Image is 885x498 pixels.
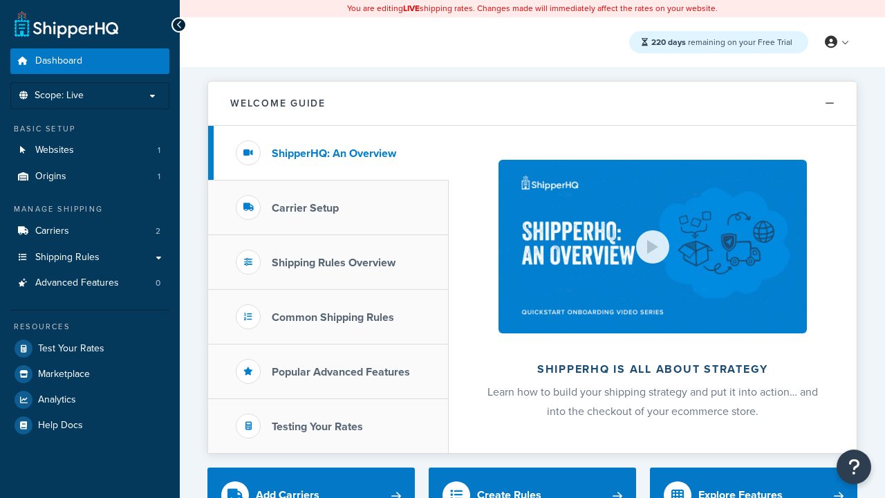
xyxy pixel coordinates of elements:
[651,36,792,48] span: remaining on your Free Trial
[208,82,857,126] button: Welcome Guide
[403,2,420,15] b: LIVE
[10,138,169,163] a: Websites1
[35,277,119,289] span: Advanced Features
[10,321,169,333] div: Resources
[10,48,169,74] a: Dashboard
[10,123,169,135] div: Basic Setup
[35,90,84,102] span: Scope: Live
[485,363,820,376] h2: ShipperHQ is all about strategy
[10,336,169,361] a: Test Your Rates
[35,225,69,237] span: Carriers
[10,138,169,163] li: Websites
[38,394,76,406] span: Analytics
[38,420,83,432] span: Help Docs
[156,277,160,289] span: 0
[10,219,169,244] li: Carriers
[10,203,169,215] div: Manage Shipping
[158,171,160,183] span: 1
[156,225,160,237] span: 2
[487,384,818,419] span: Learn how to build your shipping strategy and put it into action… and into the checkout of your e...
[35,55,82,67] span: Dashboard
[10,387,169,412] a: Analytics
[35,145,74,156] span: Websites
[10,413,169,438] a: Help Docs
[158,145,160,156] span: 1
[272,366,410,378] h3: Popular Advanced Features
[651,36,686,48] strong: 220 days
[10,245,169,270] a: Shipping Rules
[272,147,396,160] h3: ShipperHQ: An Overview
[837,450,871,484] button: Open Resource Center
[272,311,394,324] h3: Common Shipping Rules
[10,164,169,190] a: Origins1
[272,257,395,269] h3: Shipping Rules Overview
[10,362,169,387] a: Marketplace
[38,369,90,380] span: Marketplace
[10,164,169,190] li: Origins
[10,219,169,244] a: Carriers2
[230,98,326,109] h2: Welcome Guide
[35,171,66,183] span: Origins
[35,252,100,264] span: Shipping Rules
[38,343,104,355] span: Test Your Rates
[272,202,339,214] h3: Carrier Setup
[10,270,169,296] a: Advanced Features0
[10,270,169,296] li: Advanced Features
[499,160,807,333] img: ShipperHQ is all about strategy
[272,421,363,433] h3: Testing Your Rates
